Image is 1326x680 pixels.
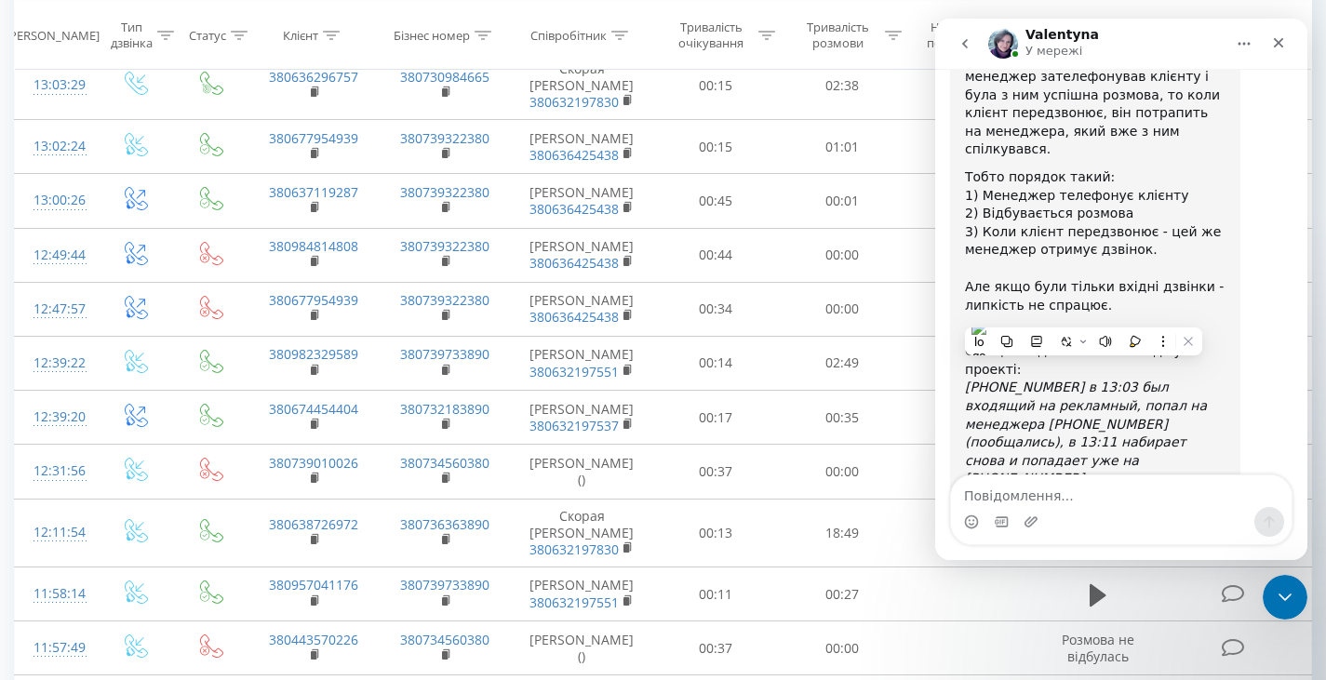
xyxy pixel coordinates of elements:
[511,174,652,228] td: [PERSON_NAME]
[511,621,652,675] td: [PERSON_NAME] ()
[529,308,619,326] a: 380636425438
[529,540,619,558] a: 380632197830
[779,120,905,174] td: 01:01
[511,120,652,174] td: [PERSON_NAME]
[652,120,779,174] td: 00:15
[269,400,358,418] a: 380674454404
[652,282,779,336] td: 00:34
[269,345,358,363] a: 380982329589
[779,282,905,336] td: 00:00
[33,453,77,489] div: 12:31:56
[652,499,779,567] td: 00:13
[111,20,153,51] div: Тип дзвінка
[33,291,77,327] div: 12:47:57
[779,336,905,390] td: 02:49
[269,129,358,147] a: 380677954939
[529,93,619,111] a: 380632197830
[529,146,619,164] a: 380636425438
[33,182,77,219] div: 13:00:26
[30,150,290,168] div: Тобто порядок такий:
[33,514,77,551] div: 12:11:54
[511,51,652,120] td: Скорая [PERSON_NAME]
[400,631,489,648] a: 380734560380
[6,27,100,43] div: [PERSON_NAME]
[269,183,358,201] a: 380637119287
[400,576,489,593] a: 380739733890
[400,68,489,86] a: 380730984665
[30,324,290,360] div: Ось цього дзвінка не знаходжу в проекті:
[529,593,619,611] a: 380632197551
[400,400,489,418] a: 380732183890
[1062,631,1134,665] span: Розмова не відбулась
[511,228,652,282] td: [PERSON_NAME]
[30,186,290,205] div: 2) Відбувається розмова
[529,254,619,272] a: 380636425438
[652,567,779,621] td: 00:11
[400,515,489,533] a: 380736363890
[269,291,358,309] a: 380677954939
[400,345,489,363] a: 380739733890
[269,515,358,533] a: 380638726972
[779,621,905,675] td: 00:00
[400,237,489,255] a: 380739322380
[30,13,290,140] div: У вашому проекті увімкнена липкість. Як це працює: якщо менеджер зателефонував клієнту і була з н...
[652,228,779,282] td: 00:44
[33,237,77,273] div: 12:49:44
[779,51,905,120] td: 02:38
[30,168,290,187] div: 1) Менеджер телефонує клієнту
[269,68,358,86] a: 380636296757
[400,291,489,309] a: 380739322380
[16,457,356,488] textarea: Повідомлення...
[779,391,905,445] td: 00:35
[652,391,779,445] td: 00:17
[529,417,619,434] a: 380632197537
[511,445,652,499] td: [PERSON_NAME] ()
[652,621,779,675] td: 00:37
[529,363,619,380] a: 380632197551
[905,51,1038,120] td: На номера
[88,496,103,511] button: Завантажити вкладений файл
[319,488,349,518] button: Надіслати повідомлення…
[779,567,905,621] td: 00:27
[33,128,77,165] div: 13:02:24
[652,336,779,390] td: 00:14
[269,576,358,593] a: 380957041176
[400,183,489,201] a: 380739322380
[652,51,779,120] td: 00:15
[30,260,290,296] div: Але якщо були тільки вхідні дзвінки - липкість не спрацює.
[923,20,1012,51] div: Назва схеми переадресації
[511,499,652,567] td: Скорая [PERSON_NAME]
[33,630,77,666] div: 11:57:49
[779,445,905,499] td: 00:00
[33,399,77,435] div: 12:39:20
[33,345,77,381] div: 12:39:22
[652,445,779,499] td: 00:37
[669,20,753,51] div: Тривалість очікування
[797,20,880,51] div: Тривалість розмови
[1263,575,1307,620] iframe: Intercom live chat
[269,454,358,472] a: 380739010026
[779,174,905,228] td: 00:01
[779,228,905,282] td: 00:00
[269,237,358,255] a: 380984814808
[652,174,779,228] td: 00:45
[30,205,290,241] div: 3) Коли клієнт передзвонює - цей же менеджер отримує дзвінок.
[30,361,272,467] i: [PHONE_NUMBER] в 13:03 был входящий на рекламный, попал на менеджера [PHONE_NUMBER] (пообщались),...
[29,496,44,511] button: Вибір емодзі
[400,129,489,147] a: 380739322380
[529,200,619,218] a: 380636425438
[33,67,77,103] div: 13:03:29
[511,336,652,390] td: [PERSON_NAME]
[189,27,226,43] div: Статус
[511,567,652,621] td: [PERSON_NAME]
[394,27,470,43] div: Бізнес номер
[33,576,77,612] div: 11:58:14
[935,19,1307,560] iframe: Intercom live chat
[400,454,489,472] a: 380734560380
